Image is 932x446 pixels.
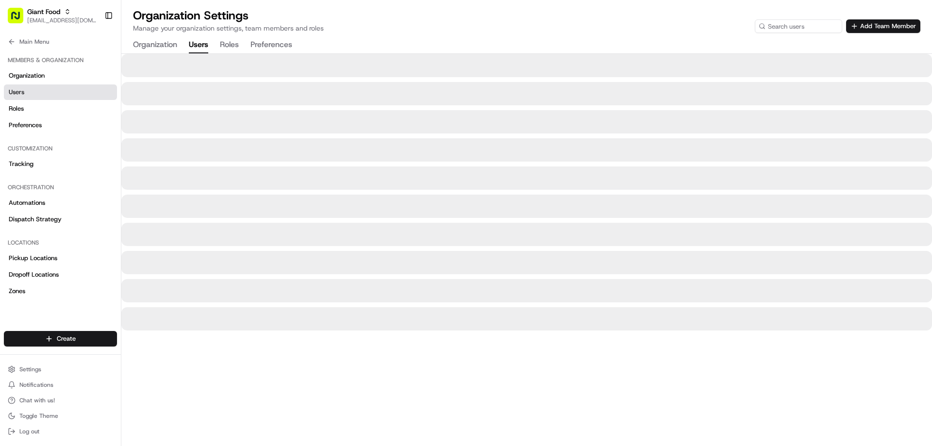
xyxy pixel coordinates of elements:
span: Zones [9,287,25,296]
p: Manage your organization settings, team members and roles [133,23,324,33]
div: Orchestration [4,180,117,195]
span: Toggle Theme [19,412,58,420]
span: Pylon [97,165,117,172]
span: Dispatch Strategy [9,215,62,224]
div: 📗 [10,142,17,149]
span: Chat with us! [19,396,55,404]
span: Log out [19,428,39,435]
span: Notifications [19,381,53,389]
div: We're available if you need us! [33,102,123,110]
img: 1736555255976-a54dd68f-1ca7-489b-9aae-adbdc363a1c4 [10,93,27,110]
button: Start new chat [165,96,177,107]
a: Users [4,84,117,100]
span: Settings [19,365,41,373]
button: Create [4,331,117,347]
span: Pickup Locations [9,254,57,263]
input: Clear [25,63,160,73]
button: Main Menu [4,35,117,49]
span: API Documentation [92,141,156,150]
button: Chat with us! [4,394,117,407]
button: Organization [133,37,177,53]
button: Toggle Theme [4,409,117,423]
a: Preferences [4,117,117,133]
button: [EMAIL_ADDRESS][DOMAIN_NAME] [27,17,97,24]
div: Members & Organization [4,52,117,68]
a: Powered byPylon [68,164,117,172]
button: Giant Food [27,7,60,17]
button: Add Team Member [846,19,920,33]
span: Roles [9,104,24,113]
h1: Organization Settings [133,8,324,23]
a: Automations [4,195,117,211]
div: Locations [4,235,117,250]
button: Users [189,37,208,53]
div: Start new chat [33,93,159,102]
button: Notifications [4,378,117,392]
span: Organization [9,71,45,80]
a: 💻API Documentation [78,137,160,154]
button: Giant Food[EMAIL_ADDRESS][DOMAIN_NAME] [4,4,100,27]
span: Create [57,334,76,343]
p: Welcome 👋 [10,39,177,54]
a: Zones [4,283,117,299]
input: Search users [755,19,842,33]
a: Tracking [4,156,117,172]
button: Preferences [250,37,292,53]
span: Users [9,88,24,97]
span: Knowledge Base [19,141,74,150]
a: Pickup Locations [4,250,117,266]
span: Preferences [9,121,42,130]
div: Customization [4,141,117,156]
img: Nash [10,10,29,29]
span: Main Menu [19,38,49,46]
span: Dropoff Locations [9,270,59,279]
button: Settings [4,363,117,376]
a: Dispatch Strategy [4,212,117,227]
span: Tracking [9,160,33,168]
a: 📗Knowledge Base [6,137,78,154]
a: Organization [4,68,117,83]
a: Dropoff Locations [4,267,117,282]
a: Roles [4,101,117,116]
button: Log out [4,425,117,438]
div: 💻 [82,142,90,149]
button: Roles [220,37,239,53]
span: Automations [9,198,45,207]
